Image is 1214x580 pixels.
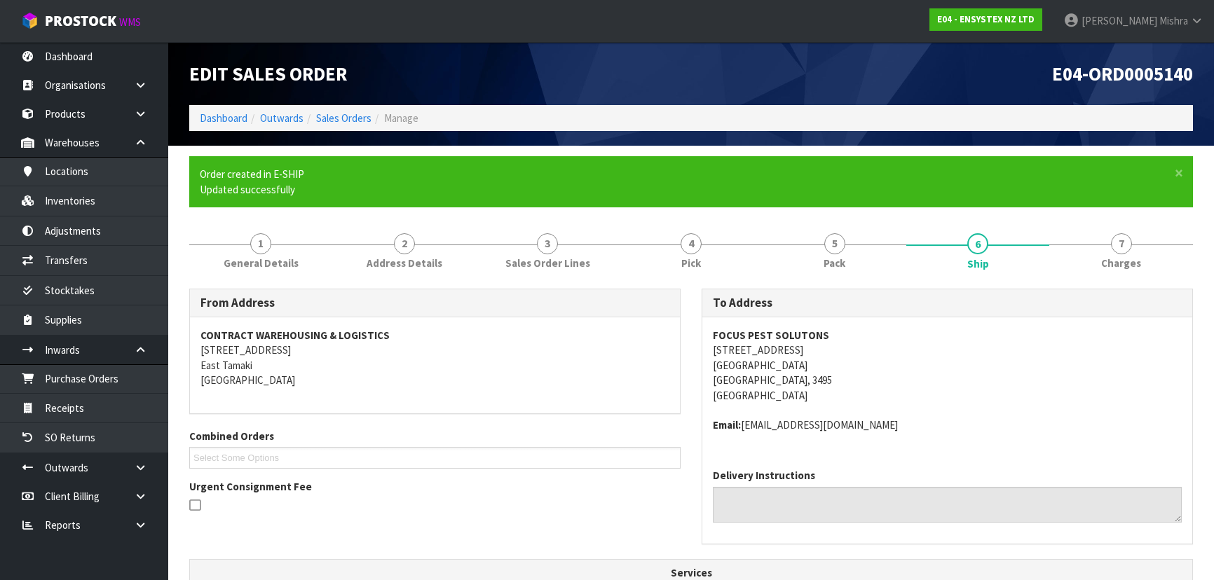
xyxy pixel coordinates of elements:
[200,296,669,310] h3: From Address
[250,233,271,254] span: 1
[537,233,558,254] span: 3
[21,12,39,29] img: cube-alt.png
[929,8,1042,31] a: E04 - ENSYSTEX NZ LTD
[713,418,741,431] strong: email
[367,256,442,270] span: Address Details
[260,111,303,125] a: Outwards
[1159,14,1188,27] span: Mishra
[713,296,1182,310] h3: To Address
[200,111,247,125] a: Dashboard
[119,15,141,29] small: WMS
[224,256,299,270] span: General Details
[45,12,116,30] span: ProStock
[384,111,418,125] span: Manage
[200,329,390,342] strong: CONTRACT WAREHOUSING & LOGISTICS
[1101,256,1141,270] span: Charges
[189,429,274,443] label: Combined Orders
[1175,163,1183,183] span: ×
[713,468,815,483] label: Delivery Instructions
[1111,233,1132,254] span: 7
[1082,14,1157,27] span: [PERSON_NAME]
[713,417,1182,432] address: [EMAIL_ADDRESS][DOMAIN_NAME]
[681,256,701,270] span: Pick
[824,256,845,270] span: Pack
[189,479,312,494] label: Urgent Consignment Fee
[713,329,829,342] strong: FOCUS PEST SOLUTONS
[200,328,669,388] address: [STREET_ADDRESS] East Tamaki [GEOGRAPHIC_DATA]
[967,233,988,254] span: 6
[394,233,415,254] span: 2
[316,111,371,125] a: Sales Orders
[824,233,845,254] span: 5
[713,328,1182,403] address: [STREET_ADDRESS] [GEOGRAPHIC_DATA] [GEOGRAPHIC_DATA], 3495 [GEOGRAPHIC_DATA]
[505,256,590,270] span: Sales Order Lines
[967,256,989,271] span: Ship
[1052,62,1193,85] span: E04-ORD0005140
[937,13,1035,25] strong: E04 - ENSYSTEX NZ LTD
[189,62,347,85] span: Edit Sales Order
[681,233,702,254] span: 4
[200,167,304,195] span: Order created in E-SHIP Updated successfully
